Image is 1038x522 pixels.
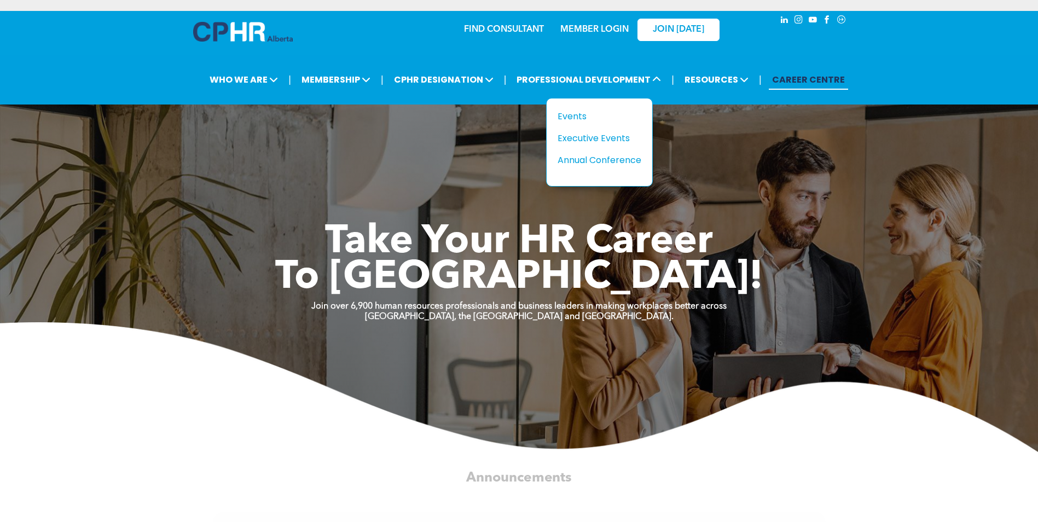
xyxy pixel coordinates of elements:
a: MEMBER LOGIN [560,25,629,34]
li: | [671,68,674,91]
li: | [288,68,291,91]
img: A blue and white logo for cp alberta [193,22,293,42]
div: Executive Events [558,131,633,145]
div: Events [558,109,633,123]
li: | [759,68,762,91]
span: RESOURCES [681,69,752,90]
a: facebook [821,14,833,28]
strong: Join over 6,900 human resources professionals and business leaders in making workplaces better ac... [311,302,727,311]
a: CAREER CENTRE [769,69,848,90]
span: Announcements [466,471,571,485]
span: To [GEOGRAPHIC_DATA]! [275,258,763,298]
span: Take Your HR Career [325,223,713,262]
span: JOIN [DATE] [653,25,704,35]
a: instagram [793,14,805,28]
a: Events [558,109,641,123]
span: MEMBERSHIP [298,69,374,90]
a: linkedin [779,14,791,28]
li: | [381,68,384,91]
a: Annual Conference [558,153,641,167]
a: FIND CONSULTANT [464,25,544,34]
div: Annual Conference [558,153,633,167]
span: PROFESSIONAL DEVELOPMENT [513,69,664,90]
a: JOIN [DATE] [637,19,720,41]
a: Executive Events [558,131,641,145]
a: Social network [836,14,848,28]
strong: [GEOGRAPHIC_DATA], the [GEOGRAPHIC_DATA] and [GEOGRAPHIC_DATA]. [365,312,674,321]
span: CPHR DESIGNATION [391,69,497,90]
span: WHO WE ARE [206,69,281,90]
a: youtube [807,14,819,28]
li: | [504,68,507,91]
